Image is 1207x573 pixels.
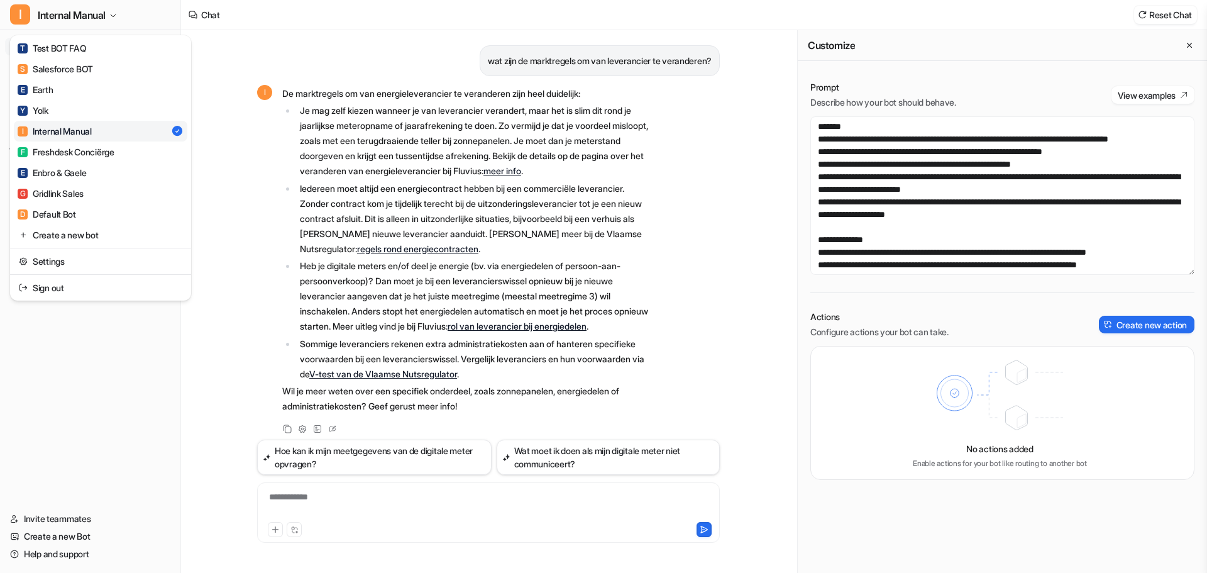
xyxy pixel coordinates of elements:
[14,277,187,298] a: Sign out
[19,228,28,242] img: reset
[18,166,86,179] div: Enbro & Gaele
[18,83,53,96] div: Earth
[18,209,28,220] span: D
[14,251,187,272] a: Settings
[18,125,92,138] div: Internal Manual
[18,145,114,159] div: Freshdesk Conciërge
[18,168,28,178] span: E
[10,35,191,301] div: IInternal Manual
[18,85,28,95] span: E
[19,281,28,294] img: reset
[18,106,28,116] span: Y
[18,189,28,199] span: G
[18,43,28,53] span: T
[38,6,106,24] span: Internal Manual
[18,126,28,136] span: I
[18,62,93,75] div: Salesforce BOT
[14,225,187,245] a: Create a new bot
[18,42,87,55] div: Test BOT FAQ
[18,64,28,74] span: S
[18,208,76,221] div: Default Bot
[10,4,30,25] span: I
[19,255,28,268] img: reset
[18,104,48,117] div: Yolk
[18,147,28,157] span: F
[18,187,84,200] div: Gridlink Sales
